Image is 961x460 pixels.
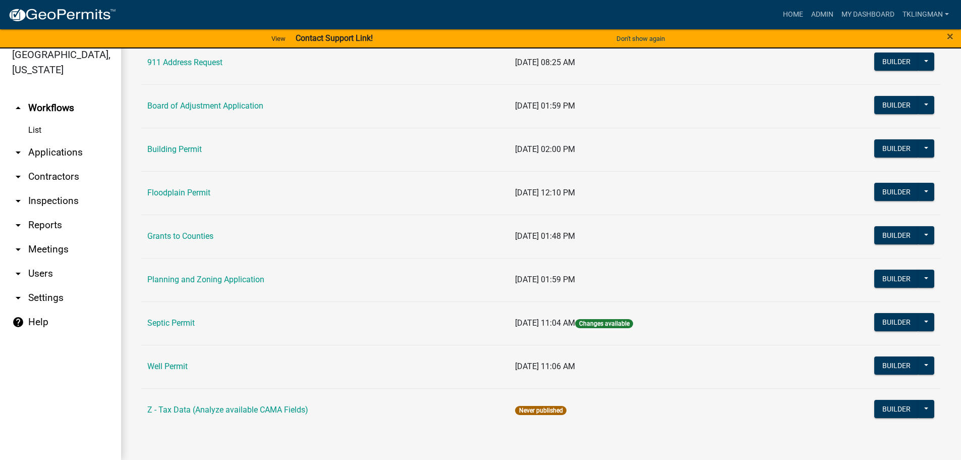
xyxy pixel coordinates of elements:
[515,144,575,154] span: [DATE] 02:00 PM
[147,275,264,284] a: Planning and Zoning Application
[807,5,837,24] a: Admin
[874,313,919,331] button: Builder
[874,356,919,375] button: Builder
[12,268,24,280] i: arrow_drop_down
[147,188,210,197] a: Floodplain Permit
[12,243,24,255] i: arrow_drop_down
[612,30,669,47] button: Don't show again
[515,101,575,111] span: [DATE] 01:59 PM
[874,53,919,71] button: Builder
[12,316,24,328] i: help
[779,5,807,24] a: Home
[874,139,919,158] button: Builder
[898,5,953,24] a: tklingman
[874,96,919,114] button: Builder
[515,406,566,415] span: Never published
[575,319,633,328] span: Changes available
[147,362,188,371] a: Well Permit
[296,33,373,43] strong: Contact Support Link!
[515,275,575,284] span: [DATE] 01:59 PM
[12,102,24,114] i: arrow_drop_up
[947,30,953,42] button: Close
[147,405,308,415] a: Z - Tax Data (Analyze available CAMA Fields)
[147,58,222,67] a: 911 Address Request
[874,226,919,244] button: Builder
[12,195,24,207] i: arrow_drop_down
[147,101,263,111] a: Board of Adjustment Application
[12,146,24,159] i: arrow_drop_down
[147,231,213,241] a: Grants to Counties
[515,318,575,328] span: [DATE] 11:04 AM
[12,219,24,231] i: arrow_drop_down
[515,231,575,241] span: [DATE] 01:48 PM
[147,144,202,154] a: Building Permit
[147,318,195,328] a: Septic Permit
[874,183,919,201] button: Builder
[515,362,575,371] span: [DATE] 11:06 AM
[267,30,290,47] a: View
[12,171,24,183] i: arrow_drop_down
[947,29,953,43] span: ×
[515,58,575,67] span: [DATE] 08:25 AM
[874,400,919,418] button: Builder
[837,5,898,24] a: My Dashboard
[515,188,575,197] span: [DATE] 12:10 PM
[874,270,919,288] button: Builder
[12,292,24,304] i: arrow_drop_down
